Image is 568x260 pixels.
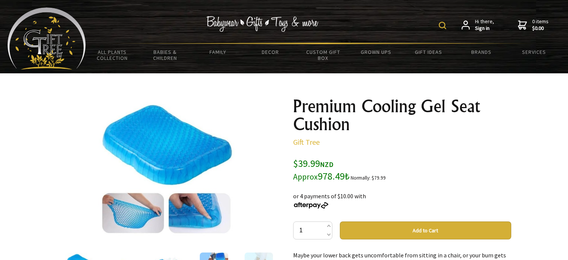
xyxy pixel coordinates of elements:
[139,44,191,66] a: Babies & Children
[508,44,561,60] a: Services
[93,97,239,243] img: Premium Cooling Gel Seat Cushion
[518,18,549,31] a: 0 items$0.00
[350,44,402,60] a: Grown Ups
[402,44,455,60] a: Gift Ideas
[320,160,333,169] span: NZD
[475,18,494,31] span: Hi there,
[532,25,549,32] strong: $0.00
[297,44,350,66] a: Custom Gift Box
[293,183,511,209] div: or 4 payments of $10.00 with
[7,7,86,70] img: Babyware - Gifts - Toys and more...
[455,44,508,60] a: Brands
[86,44,139,66] a: All Plants Collection
[293,97,511,133] h1: Premium Cooling Gel Seat Cushion
[439,22,446,29] img: product search
[293,172,318,182] small: Approx
[293,157,350,182] span: $39.99 978.49₺
[293,202,329,209] img: Afterpay
[351,175,386,181] small: Normally: $79.99
[244,44,297,60] a: Decor
[475,25,494,32] strong: Sign in
[191,44,244,60] a: Family
[532,18,549,31] span: 0 items
[462,18,494,31] a: Hi there,Sign in
[340,221,511,239] button: Add to Cart
[293,137,320,147] a: Gift Tree
[207,16,319,32] img: Babywear - Gifts - Toys & more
